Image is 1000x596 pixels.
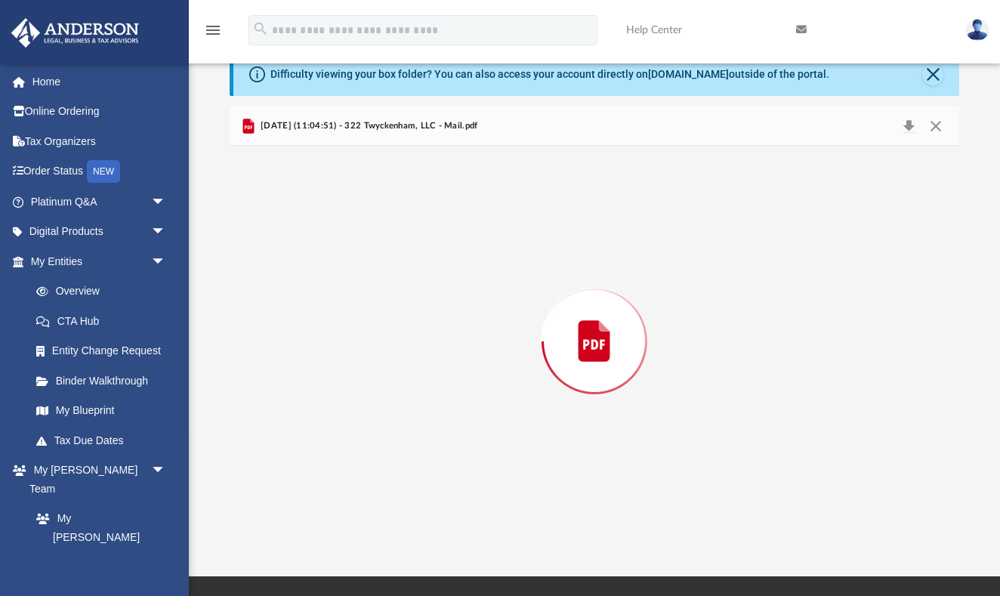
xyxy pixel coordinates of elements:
[648,68,729,80] a: [DOMAIN_NAME]
[87,160,120,183] div: NEW
[204,29,222,39] a: menu
[11,187,189,217] a: Platinum Q&Aarrow_drop_down
[21,425,189,455] a: Tax Due Dates
[11,246,189,276] a: My Entitiesarrow_drop_down
[258,119,478,133] span: [DATE] (11:04:51) - 322 Twyckenham, LLC - Mail.pdf
[11,156,189,187] a: Order StatusNEW
[21,504,174,571] a: My [PERSON_NAME] Team
[252,20,269,37] i: search
[21,276,189,307] a: Overview
[21,306,189,336] a: CTA Hub
[21,396,181,426] a: My Blueprint
[21,336,189,366] a: Entity Change Request
[11,455,181,504] a: My [PERSON_NAME] Teamarrow_drop_down
[11,217,189,247] a: Digital Productsarrow_drop_down
[11,126,189,156] a: Tax Organizers
[895,116,922,137] button: Download
[966,19,989,41] img: User Pic
[230,107,960,536] div: Preview
[11,97,189,127] a: Online Ordering
[151,217,181,248] span: arrow_drop_down
[922,64,943,85] button: Close
[204,21,222,39] i: menu
[922,116,949,137] button: Close
[7,18,144,48] img: Anderson Advisors Platinum Portal
[151,455,181,486] span: arrow_drop_down
[151,187,181,218] span: arrow_drop_down
[21,366,189,396] a: Binder Walkthrough
[270,66,829,82] div: Difficulty viewing your box folder? You can also access your account directly on outside of the p...
[11,66,189,97] a: Home
[151,246,181,277] span: arrow_drop_down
